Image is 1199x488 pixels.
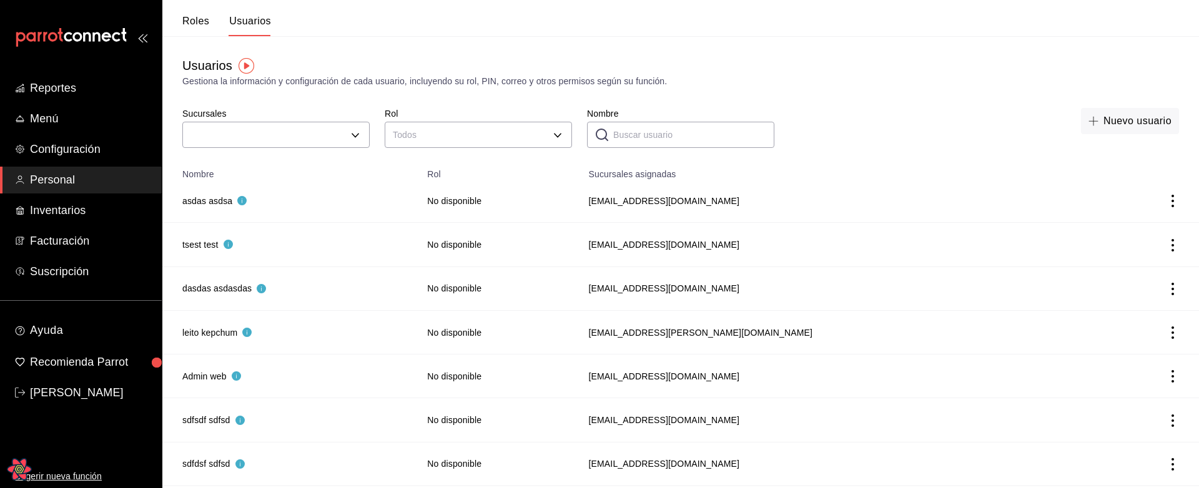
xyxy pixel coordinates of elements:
[182,238,233,251] button: Este usuario tiene múltiples pines. Haz clic para revisar
[30,263,152,280] span: Suscripción
[589,195,1085,207] span: [EMAIL_ADDRESS][DOMAIN_NAME]
[420,398,581,442] td: No disponible
[420,179,581,223] td: No disponible
[1081,108,1179,134] button: Nuevo usuario
[420,354,581,398] td: No disponible
[182,75,1179,88] div: Gestiona la información y configuración de cada usuario, incluyendo su rol, PIN, correo y otros p...
[420,266,581,310] td: No disponible
[182,414,245,426] button: Este usuario tiene múltiples pines. Haz clic para revisar
[30,110,152,127] span: Menú
[30,141,152,158] span: Configuración
[1167,414,1179,427] button: actions
[137,32,147,42] button: open_drawer_menu
[30,354,152,371] span: Recomienda Parrot
[182,370,241,383] button: Este usuario tiene múltiples pines. Haz clic para revisar
[1167,458,1179,471] button: actions
[7,457,32,482] button: Open React Query Devtools
[182,326,252,339] button: Este usuario tiene múltiples pines. Haz clic para revisar
[30,384,152,401] span: [PERSON_NAME]
[162,162,420,179] th: Nombre
[613,122,774,147] input: Buscar usuario
[182,195,247,207] button: Este usuario tiene múltiples pines. Haz clic para revisar
[30,80,152,97] span: Reportes
[182,282,266,295] button: Este usuario tiene múltiples pines. Haz clic para revisar
[589,238,1085,251] span: [EMAIL_ADDRESS][DOMAIN_NAME]
[30,202,152,219] span: Inventarios
[581,162,1100,179] th: Sucursales asignadas
[30,172,152,188] span: Personal
[239,58,254,74] img: Tooltip marker
[30,321,152,341] span: Ayuda
[420,162,581,179] th: Rol
[182,15,209,36] button: Roles
[589,370,1085,383] span: [EMAIL_ADDRESS][DOMAIN_NAME]
[182,109,370,118] label: Sucursales
[1167,326,1179,339] button: actions
[589,457,1085,470] span: [EMAIL_ADDRESS][DOMAIN_NAME]
[229,15,271,36] button: Usuarios
[420,223,581,266] td: No disponible
[587,109,774,118] label: Nombre
[1167,283,1179,295] button: actions
[589,282,1085,295] span: [EMAIL_ADDRESS][DOMAIN_NAME]
[1167,195,1179,207] button: actions
[15,470,152,483] span: Sugerir nueva función
[385,109,572,118] label: Rol
[30,233,152,250] span: Facturación
[589,326,1085,339] span: [EMAIL_ADDRESS][PERSON_NAME][DOMAIN_NAME]
[182,56,232,75] div: Usuarios
[420,442,581,486] td: No disponible
[420,310,581,354] td: No disponible
[1167,239,1179,251] button: actions
[589,414,1085,426] span: [EMAIL_ADDRESS][DOMAIN_NAME]
[182,15,271,36] div: navigation tabs
[1167,370,1179,383] button: actions
[385,122,572,148] div: Todos
[182,457,245,470] button: Este usuario tiene múltiples pines. Haz clic para revisar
